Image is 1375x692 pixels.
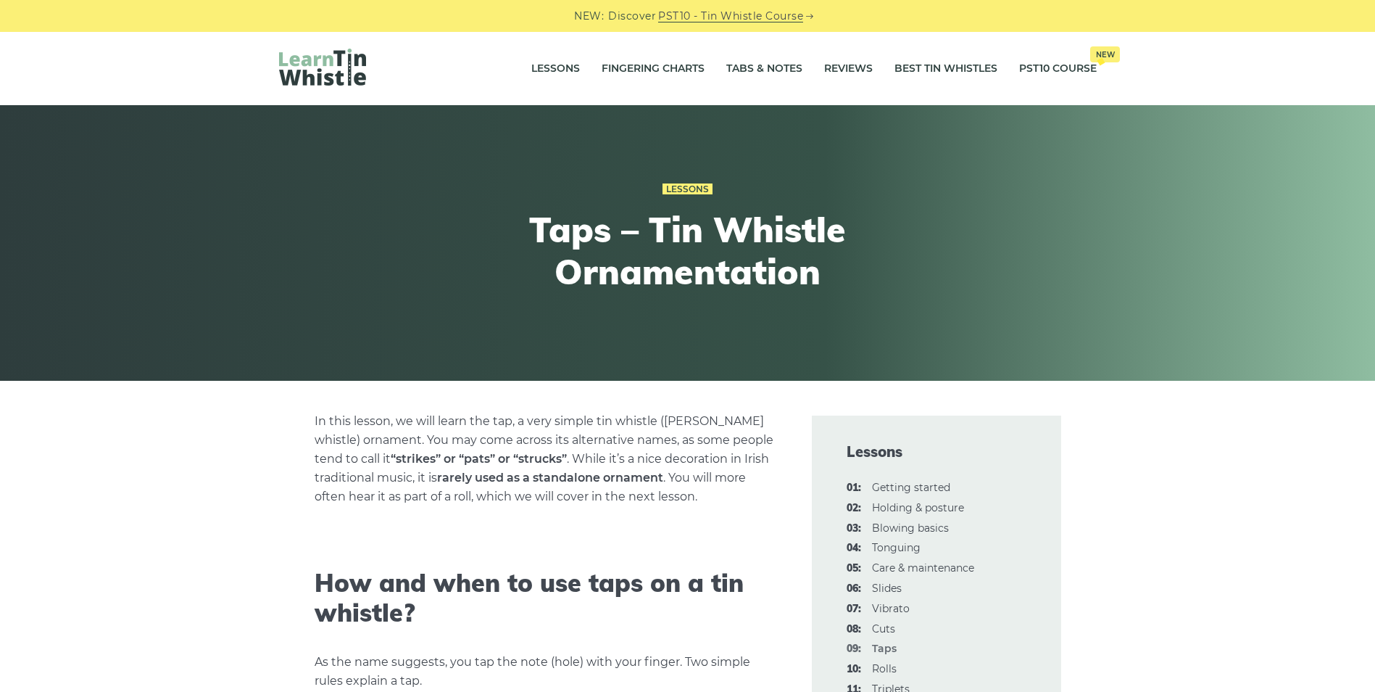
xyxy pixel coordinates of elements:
a: 01:Getting started [872,481,950,494]
span: 06: [847,580,861,598]
span: New [1090,46,1120,62]
span: 03: [847,520,861,537]
a: Reviews [824,51,873,87]
a: 05:Care & maintenance [872,561,974,574]
span: 01: [847,479,861,497]
a: 10:Rolls [872,662,897,675]
a: 08:Cuts [872,622,895,635]
a: Tabs & Notes [726,51,802,87]
a: 02:Holding & posture [872,501,964,514]
a: Lessons [662,184,713,195]
span: 10: [847,661,861,678]
span: 09: [847,640,861,658]
a: Lessons [531,51,580,87]
strong: Taps [872,642,897,655]
strong: “strikes” or “pats” or “strucks” [391,452,567,466]
p: As the name suggests, you tap the note (hole) with your finger. Two simple rules explain a tap. [315,653,777,691]
h1: Taps – Tin Whistle Ornamentation [421,209,955,292]
a: 04:Tonguing [872,541,921,554]
strong: rarely used as a standalone ornament [437,471,663,485]
span: 07: [847,601,861,618]
img: LearnTinWhistle.com [279,49,366,86]
a: PST10 CourseNew [1019,51,1097,87]
a: Best Tin Whistles [894,51,997,87]
span: 05: [847,560,861,577]
p: In this lesson, we will learn the tap, a very simple tin whistle ([PERSON_NAME] whistle) ornament... [315,412,777,506]
h2: How and when to use taps on a tin whistle? [315,569,777,628]
span: 08: [847,621,861,638]
span: 02: [847,500,861,517]
a: Fingering Charts [602,51,705,87]
a: 07:Vibrato [872,602,910,615]
span: 04: [847,540,861,557]
a: 06:Slides [872,582,902,595]
a: 03:Blowing basics [872,522,949,535]
span: Lessons [847,442,1026,462]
